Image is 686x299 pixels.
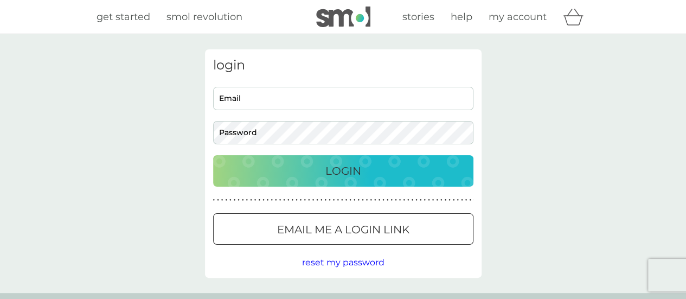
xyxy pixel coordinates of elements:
[229,198,232,203] p: ●
[213,155,473,187] button: Login
[97,9,150,25] a: get started
[349,198,351,203] p: ●
[440,198,443,203] p: ●
[448,198,451,203] p: ●
[234,198,236,203] p: ●
[246,198,248,203] p: ●
[308,198,310,203] p: ●
[329,198,331,203] p: ●
[415,198,418,203] p: ●
[445,198,447,203] p: ●
[424,198,426,203] p: ●
[451,9,472,25] a: help
[412,198,414,203] p: ●
[370,198,372,203] p: ●
[166,9,242,25] a: smol revolution
[296,198,298,203] p: ●
[324,198,326,203] p: ●
[97,11,150,23] span: get started
[461,198,463,203] p: ●
[250,198,252,203] p: ●
[469,198,471,203] p: ●
[407,198,409,203] p: ●
[213,198,215,203] p: ●
[354,198,356,203] p: ●
[489,9,547,25] a: my account
[302,256,384,270] button: reset my password
[283,198,285,203] p: ●
[262,198,265,203] p: ●
[277,221,409,238] p: Email me a login link
[420,198,422,203] p: ●
[563,6,590,28] div: basket
[402,9,434,25] a: stories
[242,198,244,203] p: ●
[267,198,269,203] p: ●
[399,198,401,203] p: ●
[402,11,434,23] span: stories
[451,11,472,23] span: help
[432,198,434,203] p: ●
[337,198,339,203] p: ●
[304,198,306,203] p: ●
[362,198,364,203] p: ●
[225,198,227,203] p: ●
[379,198,381,203] p: ●
[325,162,361,180] p: Login
[453,198,455,203] p: ●
[390,198,393,203] p: ●
[213,58,473,73] h3: login
[254,198,257,203] p: ●
[465,198,467,203] p: ●
[457,198,459,203] p: ●
[316,198,318,203] p: ●
[221,198,223,203] p: ●
[300,198,302,203] p: ●
[302,257,384,268] span: reset my password
[489,11,547,23] span: my account
[166,11,242,23] span: smol revolution
[387,198,389,203] p: ●
[382,198,384,203] p: ●
[287,198,290,203] p: ●
[258,198,260,203] p: ●
[213,213,473,245] button: Email me a login link
[238,198,240,203] p: ●
[345,198,348,203] p: ●
[436,198,438,203] p: ●
[341,198,343,203] p: ●
[395,198,397,203] p: ●
[366,198,368,203] p: ●
[320,198,323,203] p: ●
[428,198,430,203] p: ●
[217,198,219,203] p: ●
[279,198,281,203] p: ●
[275,198,277,203] p: ●
[403,198,405,203] p: ●
[316,7,370,27] img: smol
[333,198,335,203] p: ●
[374,198,376,203] p: ●
[291,198,293,203] p: ●
[312,198,315,203] p: ●
[271,198,273,203] p: ●
[357,198,360,203] p: ●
